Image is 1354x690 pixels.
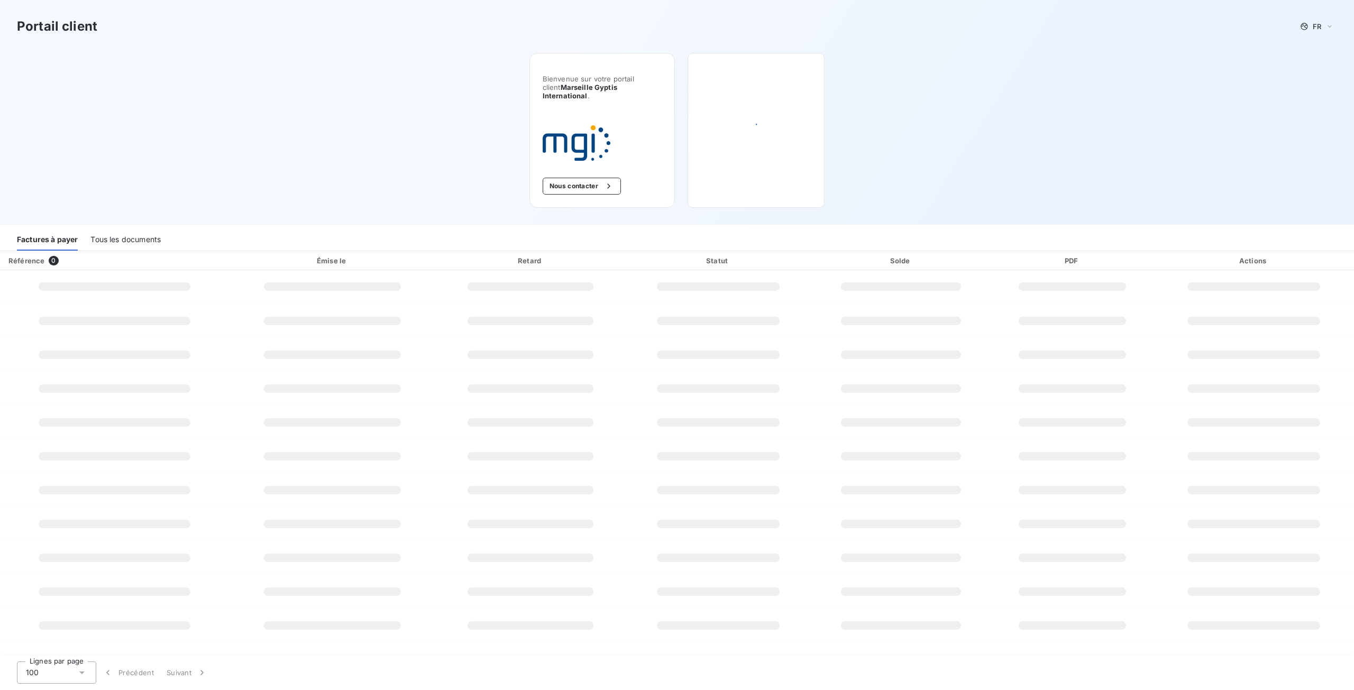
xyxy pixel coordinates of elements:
div: Statut [627,255,808,266]
div: Référence [8,256,44,265]
div: Retard [438,255,624,266]
button: Précédent [96,661,160,684]
button: Suivant [160,661,214,684]
div: Tous les documents [90,228,161,251]
span: Marseille Gyptis International [543,83,617,100]
div: Solde [813,255,989,266]
h3: Portail client [17,17,97,36]
span: 0 [49,256,58,265]
div: PDF [993,255,1151,266]
span: 100 [26,667,39,678]
button: Nous contacter [543,178,621,195]
span: Bienvenue sur votre portail client . [543,75,662,100]
img: Company logo [543,125,610,161]
div: Actions [1156,255,1352,266]
div: Émise le [231,255,433,266]
span: FR [1313,22,1321,31]
div: Factures à payer [17,228,78,251]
